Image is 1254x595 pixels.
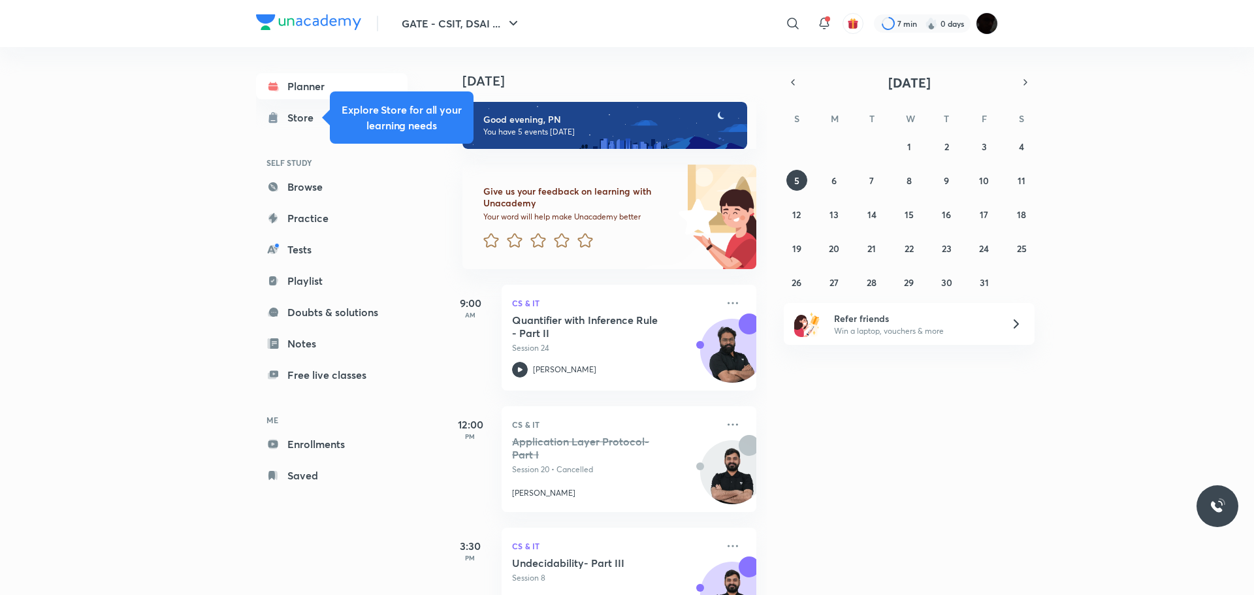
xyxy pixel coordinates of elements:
h5: 12:00 [444,417,496,432]
button: October 28, 2025 [861,272,882,293]
button: [DATE] [802,73,1016,91]
h4: [DATE] [462,73,769,89]
img: ttu [1210,498,1225,514]
abbr: October 17, 2025 [980,208,988,221]
a: Doubts & solutions [256,299,408,325]
button: October 2, 2025 [936,136,957,157]
a: Tests [256,236,408,263]
span: [DATE] [888,74,931,91]
abbr: October 29, 2025 [904,276,914,289]
a: Practice [256,205,408,231]
a: Browse [256,174,408,200]
h6: SELF STUDY [256,152,408,174]
p: [PERSON_NAME] [512,487,575,499]
button: October 14, 2025 [861,204,882,225]
img: avatar [847,18,859,29]
button: October 7, 2025 [861,170,882,191]
abbr: October 14, 2025 [867,208,876,221]
abbr: Wednesday [906,112,915,125]
a: Free live classes [256,362,408,388]
button: GATE - CSIT, DSAI ... [394,10,529,37]
button: October 16, 2025 [936,204,957,225]
img: PN Pandey [976,12,998,35]
abbr: October 4, 2025 [1019,140,1024,153]
button: October 18, 2025 [1011,204,1032,225]
img: evening [462,102,747,149]
h6: ME [256,409,408,431]
button: October 17, 2025 [974,204,995,225]
h5: Explore Store for all your learning needs [340,102,463,133]
button: October 24, 2025 [974,238,995,259]
button: October 30, 2025 [936,272,957,293]
p: CS & IT [512,417,717,432]
a: Store [256,105,408,131]
abbr: October 26, 2025 [792,276,801,289]
p: Session 8 [512,572,717,584]
a: Company Logo [256,14,361,33]
img: feedback_image [634,165,756,269]
h5: Application Layer Protocol- Part I [512,435,675,461]
p: Your word will help make Unacademy better [483,212,674,222]
button: October 4, 2025 [1011,136,1032,157]
p: PM [444,554,496,562]
abbr: October 22, 2025 [905,242,914,255]
button: October 12, 2025 [786,204,807,225]
h5: 9:00 [444,295,496,311]
abbr: October 5, 2025 [794,174,799,187]
abbr: October 18, 2025 [1017,208,1026,221]
a: Saved [256,462,408,489]
button: October 26, 2025 [786,272,807,293]
a: Notes [256,330,408,357]
button: October 8, 2025 [899,170,920,191]
abbr: October 15, 2025 [905,208,914,221]
abbr: October 12, 2025 [792,208,801,221]
abbr: October 3, 2025 [982,140,987,153]
img: Avatar [701,447,764,510]
img: referral [794,311,820,337]
h5: Quantifier with Inference Rule - Part II [512,314,675,340]
abbr: Monday [831,112,839,125]
button: October 13, 2025 [824,204,844,225]
p: CS & IT [512,538,717,554]
div: Store [287,110,321,125]
abbr: October 19, 2025 [792,242,801,255]
p: CS & IT [512,295,717,311]
p: Win a laptop, vouchers & more [834,325,995,337]
abbr: Friday [982,112,987,125]
h6: Good evening, PN [483,114,735,125]
button: October 21, 2025 [861,238,882,259]
abbr: October 2, 2025 [944,140,949,153]
abbr: October 1, 2025 [907,140,911,153]
abbr: October 13, 2025 [829,208,839,221]
button: October 6, 2025 [824,170,844,191]
img: Avatar [701,326,764,389]
abbr: October 20, 2025 [829,242,839,255]
abbr: October 24, 2025 [979,242,989,255]
button: October 29, 2025 [899,272,920,293]
abbr: October 21, 2025 [867,242,876,255]
abbr: October 23, 2025 [942,242,952,255]
abbr: October 9, 2025 [944,174,949,187]
p: You have 5 events [DATE] [483,127,735,137]
a: Enrollments [256,431,408,457]
p: PM [444,432,496,440]
h5: Undecidability- Part III [512,556,675,570]
p: Session 20 • Cancelled [512,464,717,475]
abbr: October 25, 2025 [1017,242,1027,255]
a: Planner [256,73,408,99]
abbr: October 16, 2025 [942,208,951,221]
button: October 23, 2025 [936,238,957,259]
abbr: October 8, 2025 [907,174,912,187]
abbr: October 30, 2025 [941,276,952,289]
abbr: Thursday [944,112,949,125]
button: October 15, 2025 [899,204,920,225]
button: October 22, 2025 [899,238,920,259]
abbr: Sunday [794,112,799,125]
button: October 1, 2025 [899,136,920,157]
h6: Give us your feedback on learning with Unacademy [483,185,674,209]
abbr: Tuesday [869,112,875,125]
h6: Refer friends [834,312,995,325]
button: October 11, 2025 [1011,170,1032,191]
button: October 10, 2025 [974,170,995,191]
button: October 27, 2025 [824,272,844,293]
